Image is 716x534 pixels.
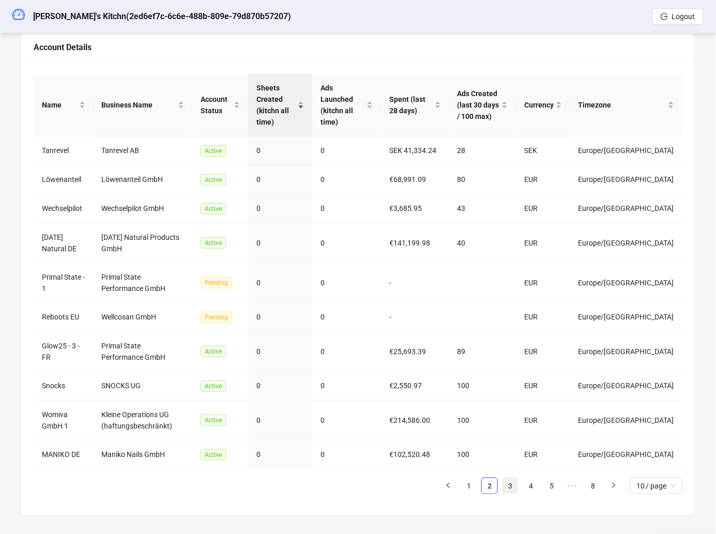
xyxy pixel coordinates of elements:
[248,303,312,332] td: 0
[248,194,312,223] td: 0
[34,332,94,372] td: Glow25 - 3 - FR
[672,12,695,21] span: Logout
[94,303,192,332] td: Wellcosan GmbH
[524,99,554,111] span: Currency
[33,10,291,23] h5: [PERSON_NAME]'s Kitchn ( 2ed6ef7c-6c6e-488b-809e-79d870b57207 )
[312,136,381,165] td: 0
[570,74,682,136] th: Timezone
[516,74,570,136] th: Currency
[516,136,570,165] td: SEK
[312,332,381,372] td: 0
[605,478,622,494] button: right
[34,74,94,136] th: Name
[34,372,94,401] td: Snocks
[201,174,226,186] span: Active
[248,440,312,469] td: 0
[34,401,94,440] td: Womiva GmbH 1
[94,440,192,469] td: Maniko Nails GmbH
[449,74,516,136] th: Ads Created (last 30 days / 100 max)
[34,136,94,165] td: Tanrevel
[564,478,581,494] span: •••
[449,372,516,401] td: 100
[449,401,516,440] td: 100
[248,401,312,440] td: 0
[312,223,381,263] td: 0
[570,332,682,372] td: Europe/[GEOGRAPHIC_DATA]
[516,263,570,303] td: EUR
[201,277,232,288] span: Pending
[570,440,682,469] td: Europe/[GEOGRAPHIC_DATA]
[201,380,226,392] span: Active
[544,478,559,494] a: 5
[248,165,312,194] td: 0
[94,332,192,372] td: Primal State Performance GmbH
[248,332,312,372] td: 0
[381,332,449,372] td: €25,693.39
[381,74,449,136] th: Spent (last 28 days)
[94,372,192,401] td: SNOCKS UG
[201,237,226,249] span: Active
[661,13,668,20] span: logout
[94,223,192,263] td: [DATE] Natural Products GmbH
[461,478,477,494] a: 1
[449,440,516,469] td: 100
[248,263,312,303] td: 0
[34,223,94,263] td: [DATE] Natural DE
[381,401,449,440] td: €214,586.00
[312,303,381,332] td: 0
[12,8,25,21] span: dashboard
[94,74,192,136] th: Business Name
[630,478,682,494] div: Page Size
[516,165,570,194] td: EUR
[381,440,449,469] td: €102,520.48
[321,82,364,128] span: Ads Launched (kitchn all time)
[570,372,682,401] td: Europe/[GEOGRAPHIC_DATA]
[201,312,232,323] span: Pending
[440,478,456,494] li: Previous Page
[42,99,77,111] span: Name
[458,88,499,122] span: Ads Created (last 30 days / 100 max)
[94,194,192,223] td: Wechselpilot GmbH
[34,41,682,54] div: Account Details
[482,478,497,494] a: 2
[449,223,516,263] td: 40
[585,478,601,494] li: 8
[523,478,539,494] a: 4
[34,165,94,194] td: Löwenanteil
[312,165,381,194] td: 0
[570,263,682,303] td: Europe/[GEOGRAPHIC_DATA]
[502,478,519,494] li: 3
[570,194,682,223] td: Europe/[GEOGRAPHIC_DATA]
[570,165,682,194] td: Europe/[GEOGRAPHIC_DATA]
[94,263,192,303] td: Primal State Performance GmbH
[381,223,449,263] td: €141,199.98
[248,372,312,401] td: 0
[201,415,226,426] span: Active
[192,74,248,136] th: Account Status
[652,8,704,25] button: Logout
[381,263,449,303] td: -
[516,223,570,263] td: EUR
[94,401,192,440] td: Kleine Operations UG (haftungsbeschränkt)
[201,203,226,215] span: Active
[102,99,176,111] span: Business Name
[585,478,601,494] a: 8
[516,372,570,401] td: EUR
[201,145,226,157] span: Active
[381,194,449,223] td: €3,685.95
[516,332,570,372] td: EUR
[201,449,226,461] span: Active
[516,303,570,332] td: EUR
[201,94,232,116] span: Account Status
[516,401,570,440] td: EUR
[94,136,192,165] td: Tanrevel AB
[312,372,381,401] td: 0
[248,74,312,136] th: Sheets Created (kitchn all time)
[449,332,516,372] td: 89
[201,346,226,357] span: Active
[312,74,381,136] th: Ads Launched (kitchn all time)
[449,136,516,165] td: 28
